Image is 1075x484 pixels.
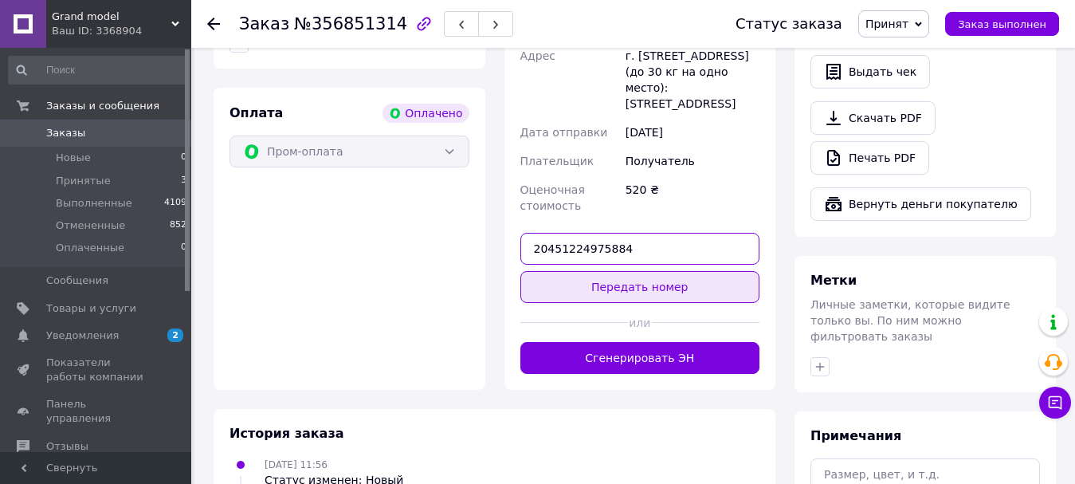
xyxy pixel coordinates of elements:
[520,126,608,139] span: Дата отправки
[56,174,111,188] span: Принятые
[520,271,760,303] button: Передать номер
[622,175,763,220] div: 520 ₴
[810,428,901,443] span: Примечания
[628,315,652,331] span: или
[520,49,555,62] span: Адрес
[294,14,407,33] span: №356851314
[170,218,186,233] span: 852
[181,174,186,188] span: 3
[181,241,186,255] span: 0
[46,99,159,113] span: Заказы и сообщения
[810,141,929,175] a: Печать PDF
[56,151,91,165] span: Новые
[46,329,119,343] span: Уведомления
[810,298,1010,343] span: Личные заметки, которые видите только вы. По ним можно фильтровать заказы
[46,301,136,316] span: Товары и услуги
[865,18,908,30] span: Принят
[230,426,344,441] span: История заказа
[164,196,186,211] span: 4109
[622,147,763,175] div: Получатель
[520,155,594,167] span: Плательщик
[520,183,585,212] span: Оценочная стоимость
[265,459,328,470] span: [DATE] 11:56
[383,104,469,123] div: Оплачено
[622,41,763,118] div: г. [STREET_ADDRESS] (до 30 кг на одно место): [STREET_ADDRESS]
[46,397,147,426] span: Панель управления
[56,218,125,233] span: Отмененные
[810,273,857,288] span: Метки
[520,233,760,265] input: Номер экспресс-накладной
[52,10,171,24] span: Grand model
[56,241,124,255] span: Оплаченные
[736,16,842,32] div: Статус заказа
[207,16,220,32] div: Вернуться назад
[46,273,108,288] span: Сообщения
[945,12,1059,36] button: Заказ выполнен
[239,14,289,33] span: Заказ
[810,55,930,89] button: Выдать чек
[46,126,85,140] span: Заказы
[56,196,132,211] span: Выполненные
[958,18,1046,30] span: Заказ выполнен
[520,342,760,374] button: Сгенерировать ЭН
[46,356,147,384] span: Показатели работы компании
[167,329,183,342] span: 2
[1039,387,1071,419] button: Чат с покупателем
[46,439,88,454] span: Отзывы
[622,118,763,147] div: [DATE]
[181,151,186,165] span: 0
[52,24,191,38] div: Ваш ID: 3368904
[8,56,188,85] input: Поиск
[230,105,283,120] span: Оплата
[810,101,936,135] a: Скачать PDF
[810,187,1031,221] button: Вернуть деньги покупателю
